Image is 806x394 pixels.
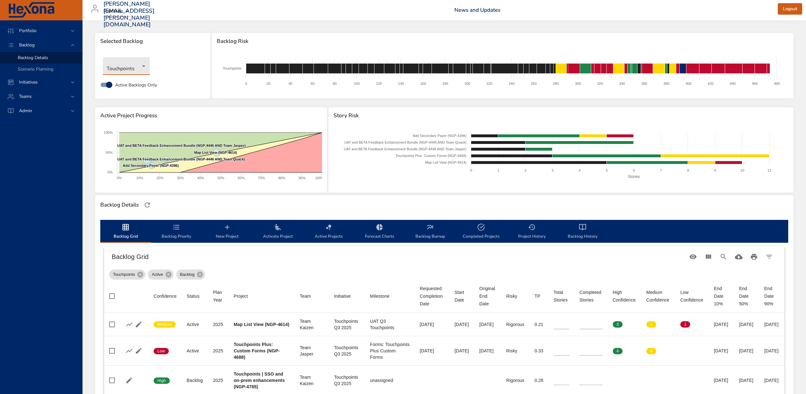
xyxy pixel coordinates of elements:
[740,168,744,172] text: 10
[334,292,351,300] div: Sort
[739,377,754,384] div: [DATE]
[465,82,470,85] text: 200
[470,168,472,172] text: 0
[524,168,526,172] text: 2
[506,321,524,328] div: Rigorous
[510,223,553,240] span: Project History
[479,285,496,308] div: Sort
[714,285,729,308] div: End Date 10%
[506,377,524,384] div: Rigorous
[278,176,285,180] text: 80%
[18,66,53,72] span: Scenario Planning
[579,289,603,304] span: Completed Stories
[300,374,324,387] div: Team Kaizen
[194,151,237,154] text: Map List View (NGP-4614)
[739,321,754,328] div: [DATE]
[778,3,802,15] button: Logout
[783,5,797,13] span: Logout
[633,168,635,172] text: 6
[680,348,690,354] span: 0
[687,168,689,172] text: 8
[680,289,704,304] div: Sort
[238,176,245,180] text: 60%
[746,249,762,264] button: Print
[534,321,543,328] div: 0.21
[258,176,265,180] text: 70%
[267,82,270,85] text: 20
[455,289,469,304] div: Sort
[553,289,569,304] span: Total Stories
[613,322,623,327] span: 3
[154,292,176,300] div: Sort
[117,144,246,147] text: UAT and BETA Feedback Enhancement Bundle (NGP-4446 AND Team Jasper)
[187,348,203,354] div: Active
[613,289,636,304] span: High Confidence
[311,82,314,85] text: 60
[344,140,466,144] text: UAT and BETA Feedback Enhancement Bundle (NGP-4446 AND Team Quack)
[442,82,448,85] text: 180
[213,321,223,328] div: 2025
[334,374,360,387] div: Touchpoints Q3 2025
[479,321,496,328] div: [DATE]
[213,348,223,354] div: 2025
[344,147,466,151] text: UAT and BETA Feedback Enhancement Bundle (NGP-4446 AND Team Jasper)
[106,151,113,154] text: 50%
[234,292,289,300] span: Project
[100,38,205,44] span: Selected Backlog
[762,249,777,264] button: Filter Table
[420,285,445,308] div: Sort
[103,6,131,17] div: Raintree
[234,292,248,300] div: Project
[177,176,184,180] text: 30%
[300,292,311,300] div: Team
[479,285,496,308] div: Original End Date
[714,348,729,354] div: [DATE]
[628,174,639,179] text: Stories
[506,292,524,300] span: Risky
[100,112,322,119] span: Active Project Progress
[578,168,580,172] text: 4
[154,322,176,327] span: Medium
[234,292,248,300] div: Sort
[685,249,701,264] button: Standard Views
[553,82,559,85] text: 280
[334,112,788,119] span: Story Risk
[103,1,155,28] h3: [PERSON_NAME][EMAIL_ADDRESS][PERSON_NAME][DOMAIN_NAME]
[454,6,500,14] a: News and Updates
[206,223,249,240] span: New Project
[370,292,389,300] div: Milestone
[597,82,603,85] text: 320
[187,321,203,328] div: Active
[646,348,656,354] span: 4
[534,292,543,300] span: TP
[370,318,410,331] div: UAT Q3 Touchpoints
[420,285,445,308] span: Requested Completion Date
[646,289,670,304] div: Medium Confidence
[613,348,623,354] span: 4
[124,346,134,356] button: Show Burnup
[300,344,324,357] div: Team Jasper
[18,55,48,61] span: Backlog Details
[109,271,139,278] span: Touchpoints
[619,82,625,85] text: 340
[680,289,704,304] div: Low Confidence
[534,377,543,384] div: 0.28
[187,292,200,300] div: Status
[764,348,779,354] div: [DATE]
[534,292,540,300] div: Sort
[579,289,603,304] div: Sort
[370,292,389,300] div: Sort
[197,176,204,180] text: 40%
[479,348,496,354] div: [DATE]
[112,252,685,262] h6: Backlog Grid
[109,269,145,280] div: Touchpoints
[123,164,179,167] text: Add Secondary Payer (NGP-4396)
[552,168,553,172] text: 3
[234,322,289,327] b: Map List View (NGP-4614)
[334,318,360,331] div: Touchpoints Q3 2025
[245,82,247,85] text: 0
[534,292,540,300] div: TP
[14,108,37,114] span: Admin
[531,82,537,85] text: 260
